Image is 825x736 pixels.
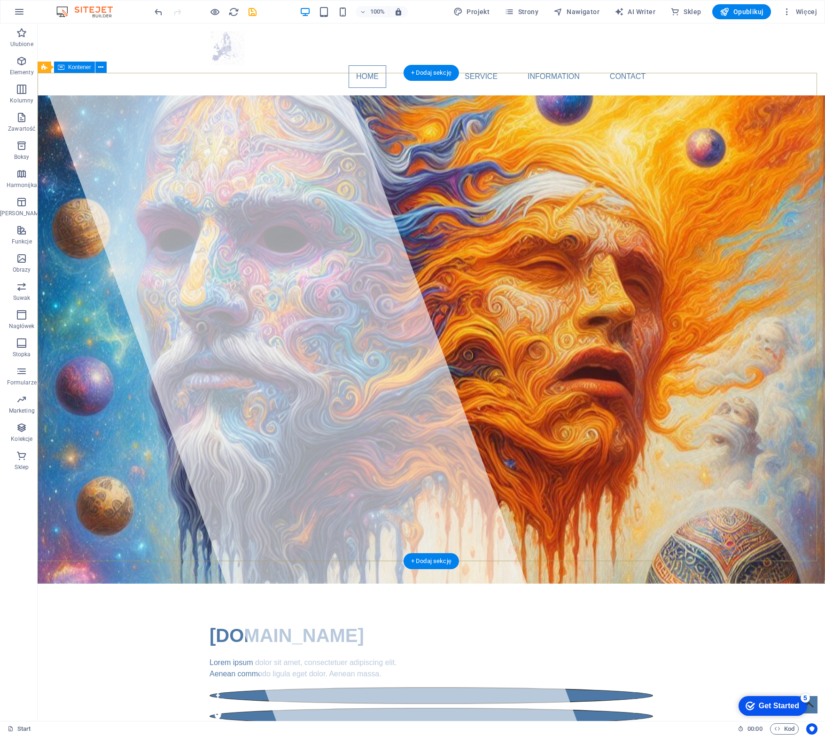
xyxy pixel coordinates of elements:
[778,4,821,19] button: Więcej
[667,4,705,19] button: Sklep
[7,379,37,386] p: Formularze
[10,40,33,48] p: Ulubione
[611,4,659,19] button: AI Writer
[450,4,493,19] button: Projekt
[13,294,31,302] p: Suwak
[774,723,794,735] span: Kod
[247,6,258,17] button: save
[505,7,538,16] span: Strony
[450,4,493,19] div: Projekt (Ctrl+Alt+Y)
[806,723,817,735] button: Usercentrics
[13,266,31,274] p: Obrazy
[9,407,35,415] p: Marketing
[356,6,389,17] button: 100%
[13,351,31,358] p: Stopka
[12,238,32,245] p: Funkcje
[453,7,490,16] span: Projekt
[370,6,385,17] h6: 100%
[172,602,327,622] span: [DOMAIN_NAME]
[8,125,35,133] p: Zawartość
[394,8,403,16] i: Po zmianie rozmiaru automatycznie dostosowuje poziom powiększenia do wybranego urządzenia.
[68,64,91,70] span: Kontener
[404,553,459,569] div: + Dodaj sekcję
[553,7,599,16] span: Nawigator
[14,153,30,161] p: Boksy
[720,7,763,16] span: Opublikuj
[54,6,125,17] img: Editor Logo
[25,10,66,19] div: Get Started
[7,181,37,189] p: Harmonijka
[770,723,799,735] button: Kod
[550,4,603,19] button: Nawigator
[10,69,34,76] p: Elementy
[754,725,755,732] span: :
[153,6,164,17] button: undo
[228,6,239,17] button: reload
[615,7,655,16] span: AI Writer
[738,723,763,735] h6: Czas sesji
[11,435,32,443] p: Kolekcje
[228,7,239,17] i: Przeładuj stronę
[501,4,542,19] button: Strony
[247,7,258,17] i: Zapisz (Ctrl+S)
[9,322,35,330] p: Nagłówek
[153,7,164,17] i: Cofnij: Edytuj nagłówek (Ctrl+Z)
[782,7,817,16] span: Więcej
[15,463,29,471] p: Sklep
[747,723,762,735] span: 00 00
[670,7,701,16] span: Sklep
[404,65,459,81] div: + Dodaj sekcję
[712,4,771,19] button: Opublikuj
[67,2,77,11] div: 5
[209,6,220,17] button: Kliknij tutaj, aby wyjść z trybu podglądu i kontynuować edycję
[8,723,31,735] a: Kliknij, aby anulować zaznaczenie. Kliknij dwukrotnie, aby otworzyć Strony
[10,97,33,104] p: Kolumny
[5,5,74,24] div: Get Started 5 items remaining, 0% complete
